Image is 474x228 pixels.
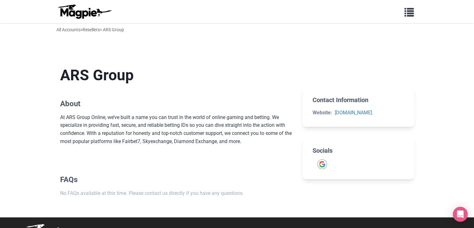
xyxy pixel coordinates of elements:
div: Open Intercom Messenger [453,207,468,222]
div: > > ARS Group [56,26,124,33]
h2: Socials [313,147,404,154]
h2: FAQs [60,175,293,184]
img: logo-ab69f6fb50320c5b225c76a69d11143b.png [56,4,113,19]
a: Resellers [83,27,100,32]
h2: Contact Information [313,96,404,104]
a: All Accounts [56,27,80,32]
div: At ARS Group Online, we’ve built a name you can trust in the world of online gaming and betting. ... [60,113,293,145]
h1: ARS Group [60,66,293,84]
strong: Website: [313,110,332,116]
h2: About [60,99,293,108]
a: [DOMAIN_NAME] [335,110,372,116]
img: Google icon [317,159,327,169]
p: No FAQs available at this time. Please contact us directly if you have any questions. [60,189,293,197]
a: Google [317,159,327,169]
